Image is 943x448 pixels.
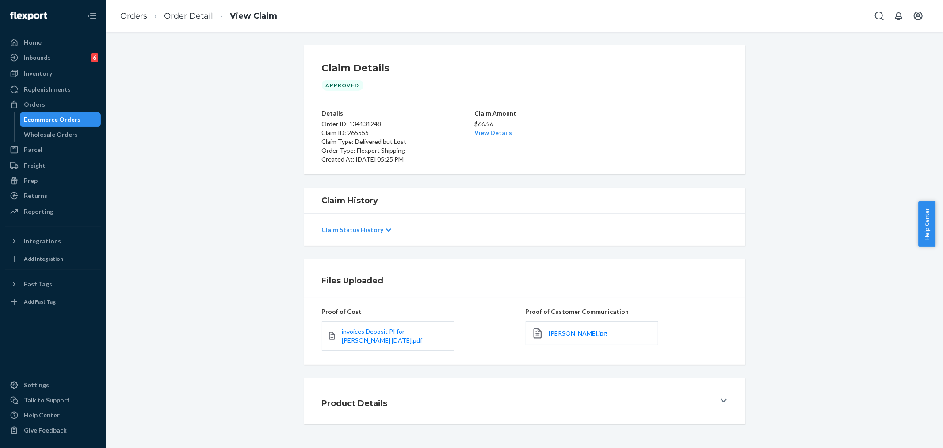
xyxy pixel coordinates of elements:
[304,378,745,424] button: Product Details
[890,7,908,25] button: Open notifications
[91,53,98,62] div: 6
[5,205,101,219] a: Reporting
[24,38,42,47] div: Home
[322,61,728,75] h1: Claim Details
[24,426,67,435] div: Give Feedback
[322,137,473,146] p: Claim Type: Delivered but Lost
[5,143,101,157] a: Parcel
[322,275,728,286] h1: Files Uploaded
[24,298,56,305] div: Add Fast Tag
[24,396,70,405] div: Talk to Support
[322,307,524,316] p: Proof of Cost
[5,174,101,188] a: Prep
[5,234,101,248] button: Integrations
[24,130,78,139] div: Wholesale Orders
[322,146,473,155] p: Order Type: Flexport Shipping
[5,408,101,422] a: Help Center
[5,295,101,309] a: Add Fast Tag
[24,191,47,200] div: Returns
[474,120,575,128] p: $66.96
[322,128,473,137] p: Claim ID: 265555
[24,85,71,94] div: Replenishments
[5,97,101,112] a: Orders
[24,100,45,109] div: Orders
[5,158,101,173] a: Freight
[24,145,42,154] div: Parcel
[24,53,51,62] div: Inbounds
[83,7,101,25] button: Close Navigation
[474,109,575,118] p: Claim Amount
[322,120,473,128] p: Order ID: 134131248
[120,11,147,21] a: Orders
[5,393,101,407] a: Talk to Support
[20,112,101,127] a: Ecommerce Orders
[322,109,473,118] p: Details
[24,255,63,263] div: Add Integration
[24,381,49,390] div: Settings
[549,329,607,338] a: [PERSON_NAME].jpg
[113,3,284,29] ol: breadcrumbs
[5,252,101,266] a: Add Integration
[230,11,277,21] a: View Claim
[24,237,61,246] div: Integrations
[5,66,101,81] a: Inventory
[870,7,888,25] button: Open Search Box
[164,11,213,21] a: Order Detail
[24,280,52,289] div: Fast Tags
[322,398,388,409] h1: Product Details
[24,176,38,185] div: Prep
[24,161,46,170] div: Freight
[342,328,422,344] span: invoices Deposit PI for [PERSON_NAME] [DATE].pdf
[24,207,53,216] div: Reporting
[5,277,101,291] button: Fast Tags
[5,82,101,97] a: Replenishments
[5,50,101,65] a: Inbounds6
[322,155,473,164] p: Created At: [DATE] 05:25 PM
[322,195,728,206] h1: Claim History
[24,115,81,124] div: Ecommerce Orders
[5,189,101,203] a: Returns
[909,7,927,25] button: Open account menu
[20,127,101,142] a: Wholesale Orders
[474,129,512,136] a: View Details
[5,423,101,437] button: Give Feedback
[322,225,384,234] p: Claim Status History
[10,12,47,20] img: Flexport logo
[24,69,52,78] div: Inventory
[5,378,101,392] a: Settings
[918,201,935,247] button: Help Center
[5,35,101,50] a: Home
[322,80,363,91] div: Approved
[24,411,60,420] div: Help Center
[526,307,728,316] p: Proof of Customer Communication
